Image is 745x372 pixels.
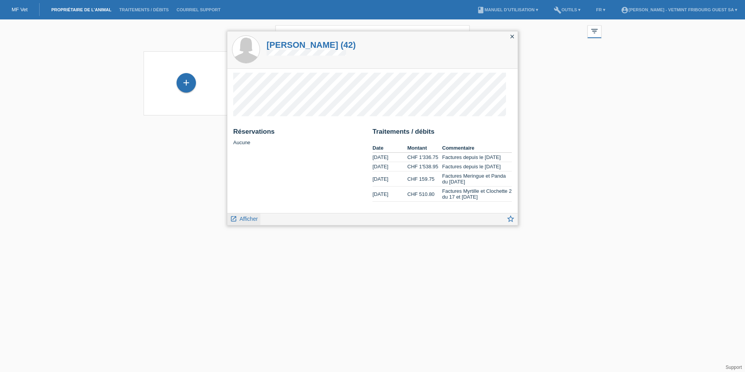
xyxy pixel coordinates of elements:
[592,7,609,12] a: FR ▾
[230,215,237,222] i: launch
[473,7,542,12] a: bookManuel d’utilisation ▾
[506,215,515,225] a: star_border
[372,128,512,140] h2: Traitements / débits
[509,33,515,40] i: close
[621,6,629,14] i: account_circle
[177,76,196,89] div: Enregistrer propriétaire de l’animal
[407,153,442,162] td: CHF 1'336.75
[442,171,512,187] td: Factures Meringue et Panda du [DATE]
[372,187,407,202] td: [DATE]
[239,216,258,222] span: Afficher
[372,162,407,171] td: [DATE]
[407,143,442,153] th: Montant
[233,128,367,145] div: Aucune
[372,171,407,187] td: [DATE]
[477,6,485,14] i: book
[456,30,466,39] i: close
[372,143,407,153] th: Date
[617,7,741,12] a: account_circle[PERSON_NAME] - Vetmint Fribourg Ouest SA ▾
[442,187,512,202] td: Factures Myrtille et Clochette 2 du 17 et [DATE]
[442,143,512,153] th: Commentaire
[726,365,742,370] a: Support
[12,7,28,12] a: MF Vet
[267,40,356,50] a: [PERSON_NAME] (42)
[173,7,224,12] a: Courriel Support
[590,27,599,35] i: filter_list
[442,162,512,171] td: Factures depuis le [DATE]
[230,213,258,223] a: launch Afficher
[233,128,367,140] h2: Réservations
[442,153,512,162] td: Factures depuis le [DATE]
[550,7,584,12] a: buildOutils ▾
[115,7,173,12] a: Traitements / débits
[407,162,442,171] td: CHF 1'538.95
[407,171,442,187] td: CHF 159.75
[275,25,470,44] input: Recherche...
[506,215,515,223] i: star_border
[407,187,442,202] td: CHF 510.80
[47,7,115,12] a: Propriétaire de l’animal
[372,153,407,162] td: [DATE]
[554,6,561,14] i: build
